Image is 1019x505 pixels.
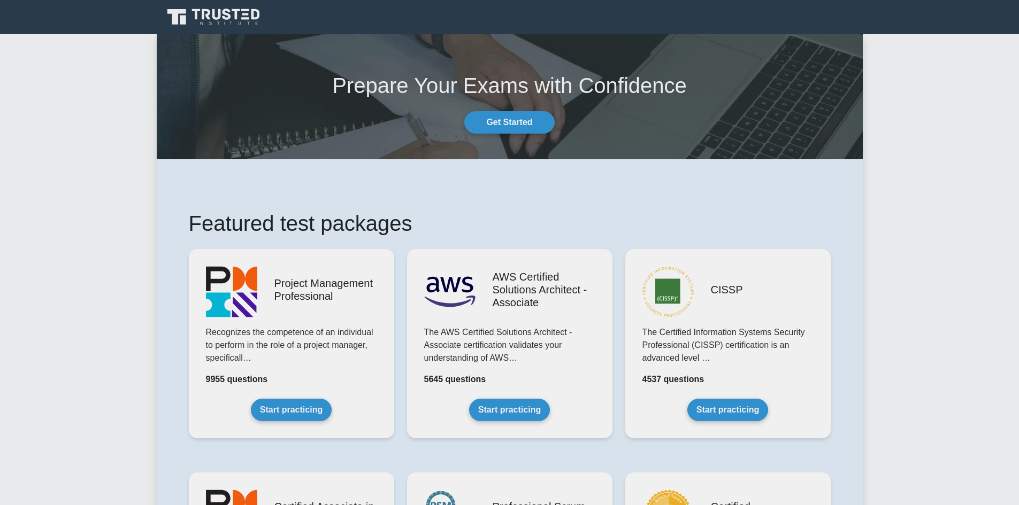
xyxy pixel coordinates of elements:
[464,111,554,134] a: Get Started
[687,399,768,421] a: Start practicing
[189,211,831,236] h1: Featured test packages
[251,399,332,421] a: Start practicing
[469,399,550,421] a: Start practicing
[157,73,863,98] h1: Prepare Your Exams with Confidence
